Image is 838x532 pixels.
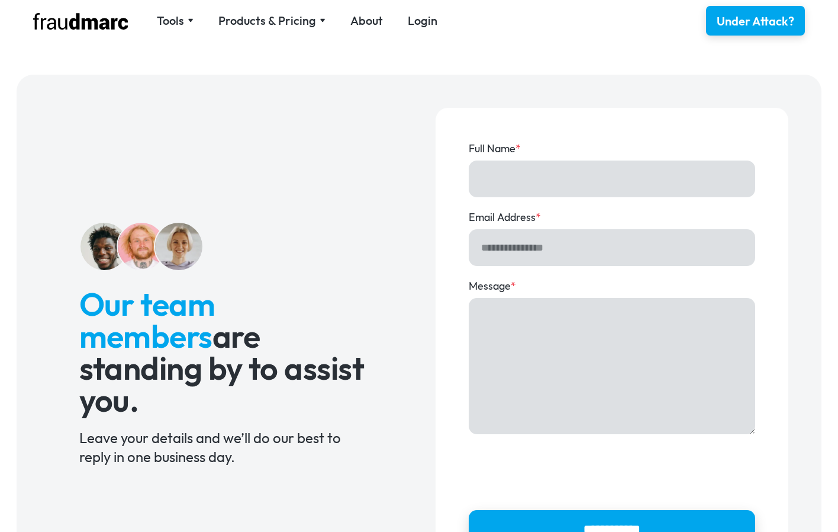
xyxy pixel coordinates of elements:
span: Our team members [79,284,215,356]
label: Message [469,278,755,294]
a: Under Attack? [706,6,805,36]
div: Leave your details and we’ll do our best to reply in one business day. [79,428,373,466]
iframe: reCAPTCHA [469,447,649,493]
div: Under Attack? [717,13,794,30]
a: Login [408,12,437,29]
div: Products & Pricing [218,12,325,29]
label: Full Name [469,141,755,156]
h2: are standing by to assist you. [79,288,373,416]
div: Tools [157,12,194,29]
label: Email Address [469,210,755,225]
div: Tools [157,12,184,29]
a: About [350,12,383,29]
div: Products & Pricing [218,12,316,29]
